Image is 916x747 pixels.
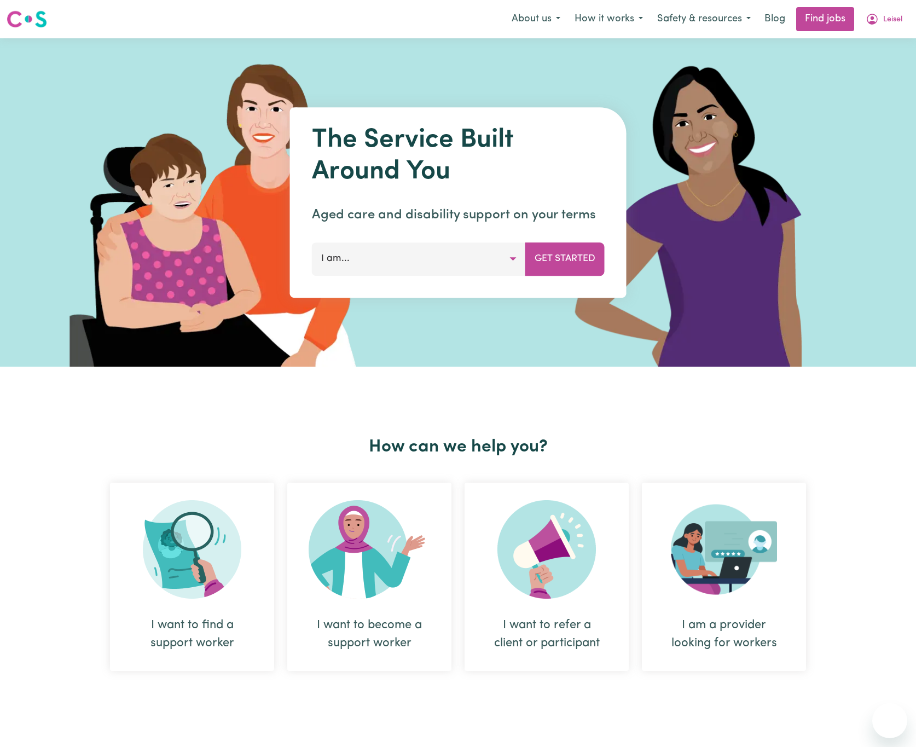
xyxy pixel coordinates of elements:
[465,483,629,671] div: I want to refer a client or participant
[525,242,605,275] button: Get Started
[668,616,780,652] div: I am a provider looking for workers
[312,242,526,275] button: I am...
[883,14,902,26] span: Leisel
[312,205,605,225] p: Aged care and disability support on your terms
[505,8,567,31] button: About us
[642,483,806,671] div: I am a provider looking for workers
[110,483,274,671] div: I want to find a support worker
[796,7,854,31] a: Find jobs
[143,500,241,599] img: Search
[491,616,602,652] div: I want to refer a client or participant
[650,8,758,31] button: Safety & resources
[671,500,777,599] img: Provider
[314,616,425,652] div: I want to become a support worker
[7,7,47,32] a: Careseekers logo
[287,483,451,671] div: I want to become a support worker
[497,500,596,599] img: Refer
[859,8,909,31] button: My Account
[758,7,792,31] a: Blog
[7,9,47,29] img: Careseekers logo
[872,703,907,738] iframe: Button to launch messaging window
[103,437,813,458] h2: How can we help you?
[312,125,605,188] h1: The Service Built Around You
[309,500,430,599] img: Become Worker
[136,616,248,652] div: I want to find a support worker
[567,8,650,31] button: How it works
